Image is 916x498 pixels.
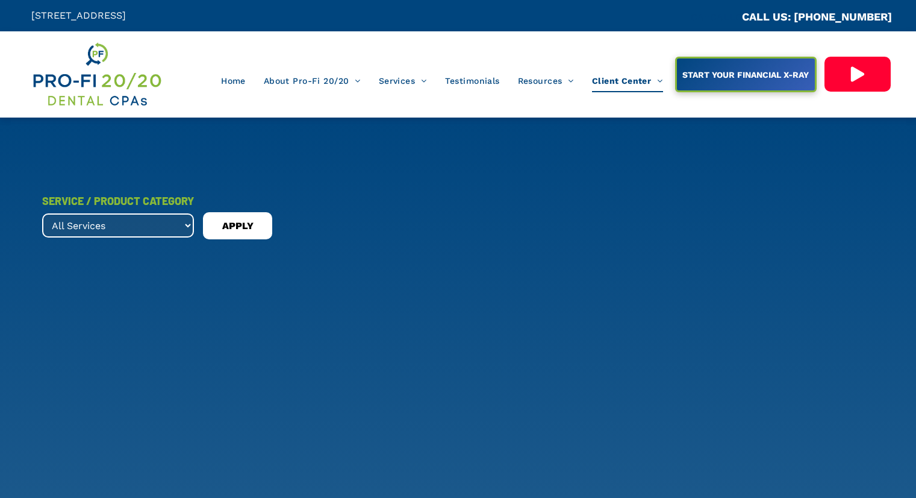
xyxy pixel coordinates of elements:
[691,11,742,23] span: CA::CALLC
[370,69,436,92] a: Services
[436,69,509,92] a: Testimonials
[212,69,255,92] a: Home
[509,69,583,92] a: Resources
[31,40,162,109] img: Get Dental CPA Consulting, Bookkeeping, & Bank Loans
[255,69,370,92] a: About Pro-Fi 20/20
[42,190,194,212] div: SERVICE / PRODUCT CATEGORY
[675,57,817,92] a: START YOUR FINANCIAL X-RAY
[31,10,126,21] span: [STREET_ADDRESS]
[583,69,672,92] a: Client Center
[222,216,254,236] span: APPLY
[742,10,892,23] a: CALL US: [PHONE_NUMBER]
[678,64,813,86] span: START YOUR FINANCIAL X-RAY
